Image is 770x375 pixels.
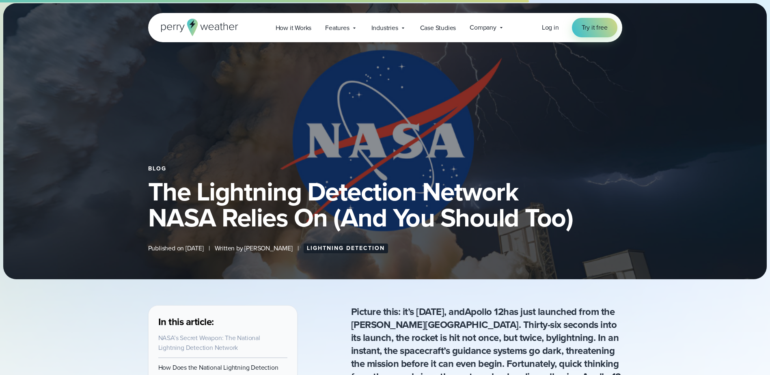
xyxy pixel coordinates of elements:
[325,23,349,33] span: Features
[209,244,210,253] span: |
[269,19,319,36] a: How it Works
[542,23,559,32] a: Log in
[158,315,287,328] h3: In this article:
[582,23,608,32] span: Try it free
[148,166,622,172] div: Blog
[148,179,622,231] h1: The Lightning Detection Network NASA Relies On (And You Should Too)
[148,244,204,253] span: Published on [DATE]
[556,330,593,345] strong: lightning
[420,23,456,33] span: Case Studies
[371,23,398,33] span: Industries
[413,19,463,36] a: Case Studies
[298,244,299,253] span: |
[304,244,388,253] a: Lightning Detection
[158,333,260,352] a: NASA’s Secret Weapon: The National Lightning Detection Network
[465,304,504,319] strong: Apollo 12
[276,23,312,33] span: How it Works
[572,18,617,37] a: Try it free
[470,23,496,32] span: Company
[215,244,293,253] span: Written by [PERSON_NAME]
